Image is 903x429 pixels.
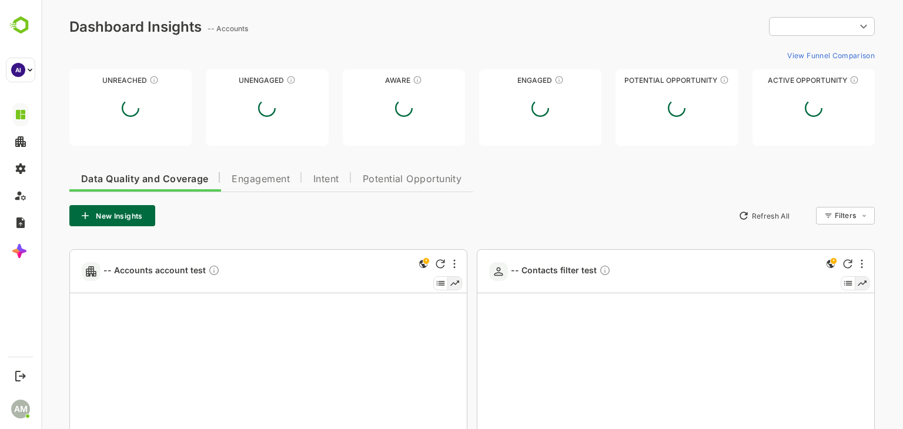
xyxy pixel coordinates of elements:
[375,257,389,273] div: This is a global insight. Segment selection is not applicable for this view
[322,175,421,184] span: Potential Opportunity
[394,259,404,269] div: Refresh
[190,175,249,184] span: Engagement
[40,175,167,184] span: Data Quality and Coverage
[711,76,834,85] div: Active Opportunity
[12,368,28,384] button: Logout
[558,264,570,278] div: Description not present
[574,76,697,85] div: Potential Opportunity
[28,18,160,35] div: Dashboard Insights
[470,264,574,278] a: -- Contacts filter testDescription not present
[108,75,118,85] div: These accounts have not been engaged with for a defined time period
[792,205,834,226] div: Filters
[513,75,523,85] div: These accounts are warm, further nurturing would qualify them to MQAs
[412,259,414,269] div: More
[678,75,688,85] div: These accounts are MQAs and can be passed on to Inside Sales
[820,259,822,269] div: More
[11,400,30,418] div: AM
[28,205,114,226] button: New Insights
[372,75,381,85] div: These accounts have just entered the buying cycle and need further nurturing
[11,63,25,77] div: AI
[245,75,255,85] div: These accounts have not shown enough engagement and need nurturing
[6,14,36,36] img: BambooboxLogoMark.f1c84d78b4c51b1a7b5f700c9845e183.svg
[62,264,183,278] a: -- Accounts account testas
[470,264,570,278] span: -- Contacts filter test
[62,264,179,278] span: -- Accounts account test
[302,76,424,85] div: Aware
[741,46,834,65] button: View Funnel Comparison
[728,16,834,37] div: ​
[166,24,210,33] ag: -- Accounts
[165,76,287,85] div: Unengaged
[782,257,797,273] div: This is a global insight. Segment selection is not applicable for this view
[802,259,811,269] div: Refresh
[167,264,179,278] div: as
[794,211,815,220] div: Filters
[28,76,150,85] div: Unreached
[438,76,560,85] div: Engaged
[692,206,754,225] button: Refresh All
[272,175,298,184] span: Intent
[808,75,818,85] div: These accounts have open opportunities which might be at any of the Sales Stages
